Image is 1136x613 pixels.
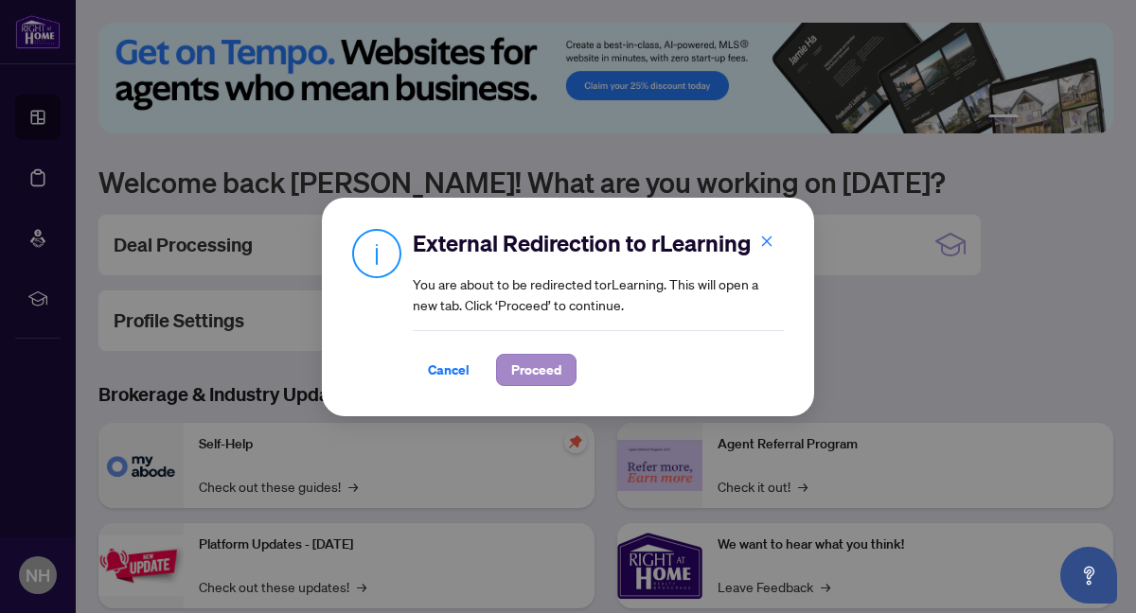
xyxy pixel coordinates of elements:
span: Cancel [428,355,470,385]
img: Info Icon [352,228,401,278]
span: close [760,235,773,248]
span: Proceed [511,355,561,385]
h2: External Redirection to rLearning [413,228,784,258]
button: Cancel [413,354,485,386]
div: You are about to be redirected to rLearning . This will open a new tab. Click ‘Proceed’ to continue. [413,228,784,386]
button: Open asap [1060,547,1117,604]
button: Proceed [496,354,577,386]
